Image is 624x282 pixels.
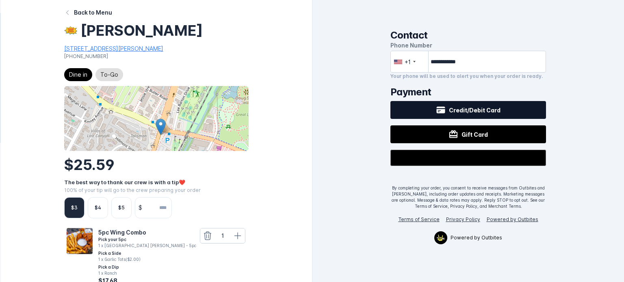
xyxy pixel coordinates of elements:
button: Buy with GPay [390,150,546,166]
div: +1 [405,58,411,66]
div: 1 x Ranch [98,270,196,276]
div: 100% of your tip will go to the crew preparing your order [64,187,249,194]
span: Credit/Debit Card [449,106,500,114]
a: Privacy Policy [446,216,480,222]
span: $ [135,203,145,212]
a: Terms of Service [399,216,440,222]
span: To-Go [100,70,118,80]
div: 1 x Garlic Tots [98,256,196,263]
div: $5 [118,204,125,211]
span: Dine in [69,70,87,80]
div: The best way to thank our crew is with a tip [64,179,249,187]
div: Pick a Dip [98,264,196,270]
div: Pick a Side [98,250,196,256]
div: Pick your 5pc [98,237,196,243]
h2: Contact [390,30,546,41]
a: OutbitesPowered by Outbites [429,230,507,246]
div: $3 [71,204,78,211]
span: ❤️ [179,179,185,185]
img: Outbites [437,235,445,241]
div: Back to Menu [74,8,112,17]
div: $4 [95,204,101,211]
img: Catalog Item [67,228,93,254]
div: 1 x [GEOGRAPHIC_DATA] [PERSON_NAME] - 5pc [98,243,196,249]
img: Marker [156,118,166,135]
div: By completing your order, you consent to receive messages from Outbites and [PERSON_NAME], includ... [390,185,546,209]
div: [STREET_ADDRESS][PERSON_NAME] [64,44,249,53]
div: 5pc Wing Combo [98,228,196,237]
span: $25.59 [64,156,115,174]
h2: Payment [390,86,546,98]
span: Gift Card [461,130,488,139]
img: 8170d3b5-5c35-473b-97fc-ee8350fc1c6f.jpg [64,24,77,37]
button: Credit/Debit Card [390,101,546,119]
span: ($2.00) [126,257,141,262]
button: Gift Card [390,125,546,143]
div: Your phone will be used to alert you when your order is ready. [390,73,546,80]
div: 1 [215,231,230,240]
div: [PHONE_NUMBER] [64,53,249,60]
a: Powered by Outbites [487,216,538,222]
mat-chip-listbox: Fulfillment [64,67,123,83]
div: [PERSON_NAME] [80,23,203,38]
span: Powered by Outbites [451,234,502,241]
